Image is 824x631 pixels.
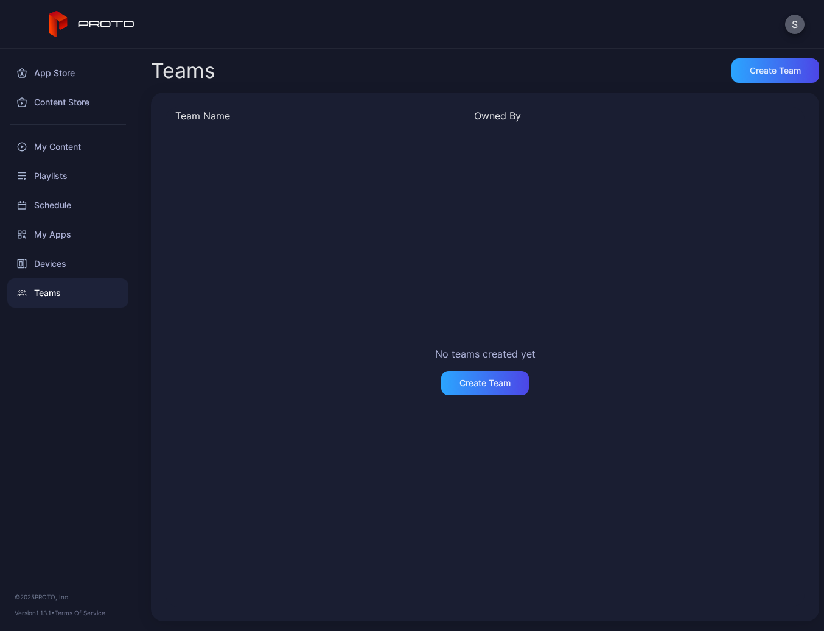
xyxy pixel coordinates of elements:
a: My Content [7,132,128,161]
div: No teams created yet [435,347,536,361]
a: My Apps [7,220,128,249]
a: Content Store [7,88,128,117]
span: Version 1.13.1 • [15,609,55,616]
a: Devices [7,249,128,278]
div: Team Name [175,108,464,123]
button: Create Team [731,58,819,83]
div: Owned By [474,108,763,123]
div: © 2025 PROTO, Inc. [15,592,121,602]
div: Create Team [750,66,801,76]
button: Create Team [441,371,529,395]
a: App Store [7,58,128,88]
div: Teams [151,60,215,81]
a: Terms Of Service [55,609,105,616]
div: Create Team [459,378,511,388]
a: Playlists [7,161,128,191]
a: Teams [7,278,128,308]
button: S [785,15,805,34]
a: Schedule [7,191,128,220]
